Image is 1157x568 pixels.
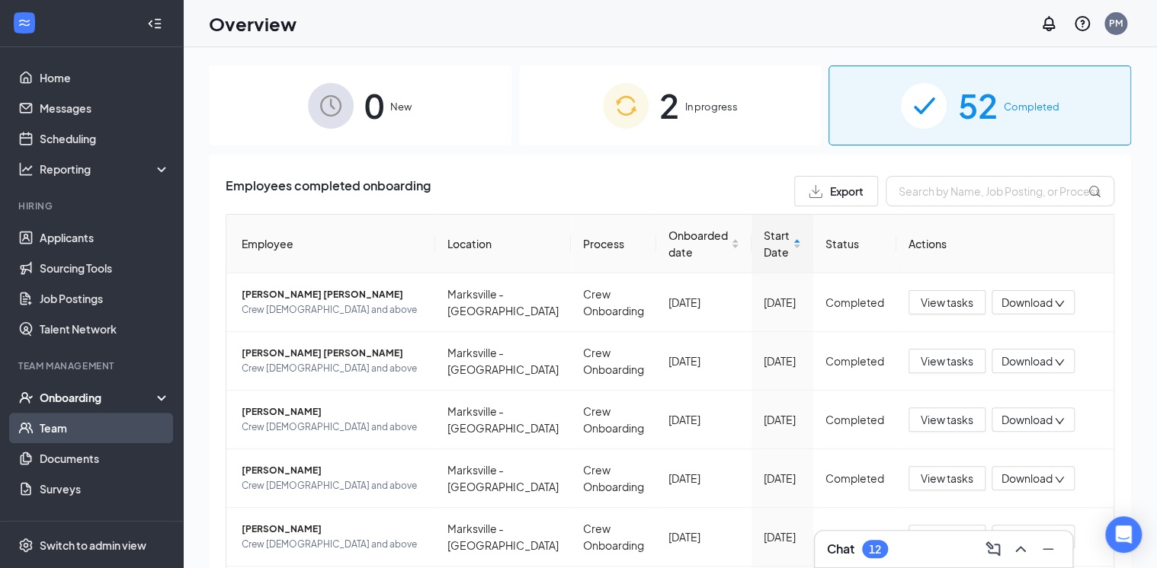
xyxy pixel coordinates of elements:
div: Reporting [40,161,171,177]
td: Marksville - [GEOGRAPHIC_DATA] [435,449,571,508]
button: View tasks [909,290,986,314]
div: [DATE] [668,294,739,311]
span: View tasks [921,294,973,311]
div: Onboarding [40,390,157,405]
span: [PERSON_NAME] [242,522,423,537]
span: [PERSON_NAME] [PERSON_NAME] [242,346,423,361]
span: 2 [659,79,679,132]
a: Team [40,413,170,443]
th: Onboarded date [656,215,752,273]
svg: Settings [18,538,34,553]
span: down [1054,474,1065,485]
td: Marksville - [GEOGRAPHIC_DATA] [435,508,571,566]
span: Onboarded date [668,227,728,260]
div: Completed [825,353,884,369]
div: PM [1109,17,1123,30]
span: Download [1002,471,1053,487]
div: [DATE] [668,353,739,369]
div: Payroll [18,519,167,532]
svg: Analysis [18,161,34,177]
input: Search by Name, Job Posting, or Process [886,176,1114,206]
td: Crew Onboarding [571,273,656,332]
span: Download [1002,412,1053,428]
th: Employee [226,215,435,273]
td: Marksville - [GEOGRAPHIC_DATA] [435,273,571,332]
div: [DATE] [764,294,801,311]
td: Crew Onboarding [571,449,656,508]
h3: Chat [827,541,854,557]
td: Crew Onboarding [571,508,656,566]
h1: Overview [209,11,296,37]
span: Employees completed onboarding [226,176,431,206]
div: [DATE] [668,528,739,545]
span: 0 [364,79,384,132]
div: [DATE] [764,470,801,487]
td: Marksville - [GEOGRAPHIC_DATA] [435,391,571,449]
svg: ComposeMessage [984,540,1002,558]
svg: Minimize [1039,540,1057,558]
a: Sourcing Tools [40,253,170,283]
div: Switch to admin view [40,538,146,553]
div: Completed [825,470,884,487]
th: Location [435,215,571,273]
span: [PERSON_NAME] [242,463,423,478]
a: Documents [40,443,170,474]
td: Crew Onboarding [571,391,656,449]
span: down [1054,357,1065,368]
div: [DATE] [668,411,739,428]
button: ComposeMessage [981,537,1005,561]
svg: UserCheck [18,390,34,405]
a: Messages [40,93,170,123]
div: 12 [869,543,881,556]
span: View tasks [921,470,973,487]
button: View tasks [909,466,986,490]
a: Scheduling [40,123,170,154]
td: Crew Onboarding [571,332,656,391]
td: Marksville - [GEOGRAPHIC_DATA] [435,332,571,391]
div: [DATE] [764,528,801,545]
span: Crew [DEMOGRAPHIC_DATA] and above [242,478,423,493]
span: In progress [685,99,738,114]
svg: ChevronUp [1011,540,1030,558]
span: View tasks [921,411,973,428]
span: [PERSON_NAME] [242,404,423,420]
span: down [1054,416,1065,426]
button: Minimize [1036,537,1060,561]
svg: Notifications [1040,14,1058,33]
div: Completed [825,528,884,545]
svg: WorkstreamLogo [17,15,32,30]
span: Download [1002,353,1053,369]
span: 52 [957,79,997,132]
div: Open Intercom Messenger [1105,516,1142,553]
div: Team Management [18,359,167,372]
a: Applicants [40,222,170,253]
a: Home [40,62,170,93]
span: Crew [DEMOGRAPHIC_DATA] and above [242,537,423,552]
div: [DATE] [668,470,739,487]
span: New [390,99,412,114]
span: Download [1002,529,1053,545]
span: Crew [DEMOGRAPHIC_DATA] and above [242,420,423,435]
th: Process [571,215,656,273]
button: View tasks [909,349,986,373]
button: View tasks [909,525,986,549]
span: Export [830,186,864,196]
button: ChevronUp [1008,537,1033,561]
a: Surveys [40,474,170,504]
div: Completed [825,411,884,428]
span: Crew [DEMOGRAPHIC_DATA] and above [242,302,423,318]
span: View tasks [921,353,973,369]
span: [PERSON_NAME] [PERSON_NAME] [242,287,423,302]
span: Completed [1003,99,1059,114]
th: Actions [896,215,1114,273]
span: View tasks [921,528,973,545]
button: Export [794,176,878,206]
a: Talent Network [40,314,170,344]
a: Job Postings [40,283,170,314]
div: [DATE] [764,353,801,369]
div: Hiring [18,199,167,212]
span: Start Date [764,227,790,260]
button: View tasks [909,407,986,432]
th: Status [813,215,896,273]
div: [DATE] [764,411,801,428]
